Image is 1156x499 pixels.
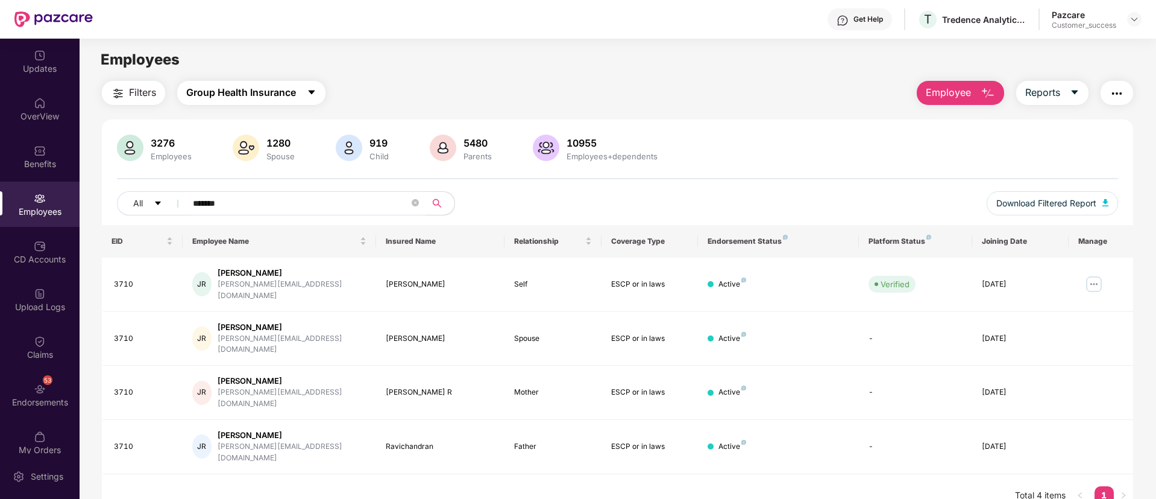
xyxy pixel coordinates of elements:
[741,278,746,282] img: svg+xml;base64,PHN2ZyB4bWxucz0iaHR0cDovL3d3dy53My5vcmcvMjAwMC9zdmciIHdpZHRoPSI4IiBoZWlnaHQ9IjgiIH...
[982,387,1059,398] div: [DATE]
[996,197,1096,210] span: Download Filtered Report
[853,14,883,24] div: Get Help
[859,312,972,366] td: -
[112,237,164,246] span: EID
[114,333,173,345] div: 3710
[34,431,46,443] img: svg+xml;base64,PHN2ZyBpZD0iTXlfT3JkZXJzIiBkYXRhLW5hbWU9Ik15IE9yZGVycyIgeG1sbnM9Imh0dHA6Ly93d3cudz...
[412,198,419,209] span: close-circle
[386,441,495,453] div: Ravichandran
[34,49,46,62] img: svg+xml;base64,PHN2ZyBpZD0iVXBkYXRlZCIgeG1sbnM9Imh0dHA6Ly93d3cudzMub3JnLzIwMDAvc3ZnIiB3aWR0aD0iMj...
[987,191,1118,215] button: Download Filtered Report
[186,85,296,100] span: Group Health Insurance
[718,279,746,290] div: Active
[881,278,909,290] div: Verified
[114,387,173,398] div: 3710
[718,387,746,398] div: Active
[981,86,995,101] img: svg+xml;base64,PHN2ZyB4bWxucz0iaHR0cDovL3d3dy53My5vcmcvMjAwMC9zdmciIHhtbG5zOnhsaW5rPSJodHRwOi8vd3...
[367,151,391,161] div: Child
[154,199,162,209] span: caret-down
[192,326,212,351] div: JR
[114,441,173,453] div: 3710
[533,135,559,161] img: svg+xml;base64,PHN2ZyB4bWxucz0iaHR0cDovL3d3dy53My5vcmcvMjAwMC9zdmciIHhtbG5zOnhsaW5rPSJodHRwOi8vd3...
[367,137,391,149] div: 919
[430,135,456,161] img: svg+xml;base64,PHN2ZyB4bWxucz0iaHR0cDovL3d3dy53My5vcmcvMjAwMC9zdmciIHhtbG5zOnhsaW5rPSJodHRwOi8vd3...
[859,366,972,420] td: -
[412,199,419,206] span: close-circle
[783,235,788,240] img: svg+xml;base64,PHN2ZyB4bWxucz0iaHR0cDovL3d3dy53My5vcmcvMjAwMC9zdmciIHdpZHRoPSI4IiBoZWlnaHQ9IjgiIH...
[13,471,25,483] img: svg+xml;base64,PHN2ZyBpZD0iU2V0dGluZy0yMHgyMCIgeG1sbnM9Imh0dHA6Ly93d3cudzMub3JnLzIwMDAvc3ZnIiB3aW...
[264,137,297,149] div: 1280
[183,225,376,258] th: Employee Name
[264,151,297,161] div: Spouse
[43,375,52,385] div: 53
[982,279,1059,290] div: [DATE]
[386,333,495,345] div: [PERSON_NAME]
[34,383,46,395] img: svg+xml;base64,PHN2ZyBpZD0iRW5kb3JzZW1lbnRzIiB4bWxucz0iaHR0cDovL3d3dy53My5vcmcvMjAwMC9zdmciIHdpZH...
[564,151,660,161] div: Employees+dependents
[233,135,259,161] img: svg+xml;base64,PHN2ZyB4bWxucz0iaHR0cDovL3d3dy53My5vcmcvMjAwMC9zdmciIHhtbG5zOnhsaW5rPSJodHRwOi8vd3...
[514,441,591,453] div: Father
[611,387,688,398] div: ESCP or in laws
[102,81,165,105] button: Filters
[102,225,183,258] th: EID
[27,471,67,483] div: Settings
[926,235,931,240] img: svg+xml;base64,PHN2ZyB4bWxucz0iaHR0cDovL3d3dy53My5vcmcvMjAwMC9zdmciIHdpZHRoPSI4IiBoZWlnaHQ9IjgiIH...
[611,441,688,453] div: ESCP or in laws
[192,381,212,405] div: JR
[1052,21,1116,30] div: Customer_success
[34,240,46,252] img: svg+xml;base64,PHN2ZyBpZD0iQ0RfQWNjb3VudHMiIGRhdGEtbmFtZT0iQ0QgQWNjb3VudHMiIHhtbG5zPSJodHRwOi8vd3...
[218,279,366,302] div: [PERSON_NAME][EMAIL_ADDRESS][DOMAIN_NAME]
[376,225,505,258] th: Insured Name
[924,12,932,27] span: T
[129,85,156,100] span: Filters
[133,197,143,210] span: All
[14,11,93,27] img: New Pazcare Logo
[514,237,582,246] span: Relationship
[192,434,212,459] div: JR
[741,332,746,337] img: svg+xml;base64,PHN2ZyB4bWxucz0iaHR0cDovL3d3dy53My5vcmcvMjAwMC9zdmciIHdpZHRoPSI4IiBoZWlnaHQ9IjgiIH...
[859,420,972,474] td: -
[101,51,180,68] span: Employees
[982,441,1059,453] div: [DATE]
[218,430,366,441] div: [PERSON_NAME]
[926,85,971,100] span: Employee
[34,335,46,348] img: svg+xml;base64,PHN2ZyBpZD0iQ2xhaW0iIHhtbG5zPSJodHRwOi8vd3d3LnczLm9yZy8yMDAwL3N2ZyIgd2lkdGg9IjIwIi...
[117,135,143,161] img: svg+xml;base64,PHN2ZyB4bWxucz0iaHR0cDovL3d3dy53My5vcmcvMjAwMC9zdmciIHhtbG5zOnhsaW5rPSJodHRwOi8vd3...
[218,333,366,356] div: [PERSON_NAME][EMAIL_ADDRESS][DOMAIN_NAME]
[972,225,1069,258] th: Joining Date
[114,279,173,290] div: 3710
[1110,86,1124,101] img: svg+xml;base64,PHN2ZyB4bWxucz0iaHR0cDovL3d3dy53My5vcmcvMjAwMC9zdmciIHdpZHRoPSIyNCIgaGVpZ2h0PSIyNC...
[1069,225,1133,258] th: Manage
[1084,275,1104,294] img: manageButton
[611,333,688,345] div: ESCP or in laws
[34,97,46,109] img: svg+xml;base64,PHN2ZyBpZD0iSG9tZSIgeG1sbnM9Imh0dHA6Ly93d3cudzMub3JnLzIwMDAvc3ZnIiB3aWR0aD0iMjAiIG...
[34,192,46,205] img: svg+xml;base64,PHN2ZyBpZD0iRW1wbG95ZWVzIiB4bWxucz0iaHR0cDovL3d3dy53My5vcmcvMjAwMC9zdmciIHdpZHRoPS...
[336,135,362,161] img: svg+xml;base64,PHN2ZyB4bWxucz0iaHR0cDovL3d3dy53My5vcmcvMjAwMC9zdmciIHhtbG5zOnhsaW5rPSJodHRwOi8vd3...
[564,137,660,149] div: 10955
[218,375,366,387] div: [PERSON_NAME]
[514,387,591,398] div: Mother
[837,14,849,27] img: svg+xml;base64,PHN2ZyBpZD0iSGVscC0zMngzMiIgeG1sbnM9Imh0dHA6Ly93d3cudzMub3JnLzIwMDAvc3ZnIiB3aWR0aD...
[1120,492,1127,499] span: right
[942,14,1026,25] div: Tredence Analytics Solutions Private Limited
[461,151,494,161] div: Parents
[218,387,366,410] div: [PERSON_NAME][EMAIL_ADDRESS][DOMAIN_NAME]
[1070,87,1079,98] span: caret-down
[741,386,746,390] img: svg+xml;base64,PHN2ZyB4bWxucz0iaHR0cDovL3d3dy53My5vcmcvMjAwMC9zdmciIHdpZHRoPSI4IiBoZWlnaHQ9IjgiIH...
[504,225,601,258] th: Relationship
[148,151,194,161] div: Employees
[461,137,494,149] div: 5480
[514,279,591,290] div: Self
[218,267,366,279] div: [PERSON_NAME]
[34,145,46,157] img: svg+xml;base64,PHN2ZyBpZD0iQmVuZWZpdHMiIHhtbG5zPSJodHRwOi8vd3d3LnczLm9yZy8yMDAwL3N2ZyIgd2lkdGg9Ij...
[718,441,746,453] div: Active
[1102,199,1108,206] img: svg+xml;base64,PHN2ZyB4bWxucz0iaHR0cDovL3d3dy53My5vcmcvMjAwMC9zdmciIHhtbG5zOnhsaW5rPSJodHRwOi8vd3...
[218,322,366,333] div: [PERSON_NAME]
[117,191,190,215] button: Allcaret-down
[177,81,325,105] button: Group Health Insurancecaret-down
[741,440,746,445] img: svg+xml;base64,PHN2ZyB4bWxucz0iaHR0cDovL3d3dy53My5vcmcvMjAwMC9zdmciIHdpZHRoPSI4IiBoZWlnaHQ9IjgiIH...
[111,86,125,101] img: svg+xml;base64,PHN2ZyB4bWxucz0iaHR0cDovL3d3dy53My5vcmcvMjAwMC9zdmciIHdpZHRoPSIyNCIgaGVpZ2h0PSIyNC...
[1076,492,1084,499] span: left
[386,387,495,398] div: [PERSON_NAME] R
[192,272,212,296] div: JR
